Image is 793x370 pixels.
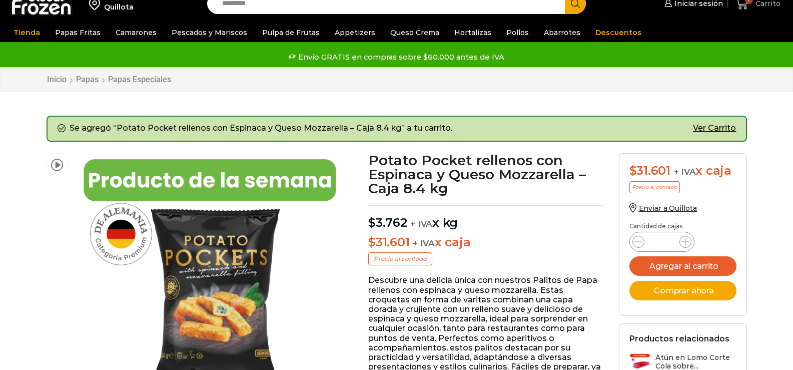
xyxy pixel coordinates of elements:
p: x caja [368,235,604,250]
span: Enviar a Quillota [639,204,697,213]
button: Agregar al carrito [629,256,736,276]
h1: Potato Pocket rellenos con Espinaca y Queso Mozzarella – Caja 8.4 kg [368,153,604,195]
p: x kg [368,205,604,230]
p: Precio al contado [629,181,680,193]
span: $ [368,215,376,230]
p: Precio al contado [368,252,432,265]
a: Pulpa de Frutas [257,23,325,42]
span: $ [368,235,376,249]
h2: Productos relacionados [629,334,729,343]
div: Quillota [104,2,134,12]
a: Descuentos [590,23,646,42]
a: Appetizers [330,23,380,42]
a: Enviar a Quillota [629,204,697,213]
bdi: 31.601 [368,235,409,249]
bdi: 3.762 [368,215,407,230]
a: Hortalizas [449,23,496,42]
button: Comprar ahora [629,281,736,300]
nav: Breadcrumb [47,75,172,84]
a: Pescados y Mariscos [167,23,252,42]
div: Se agregó “Potato Pocket rellenos con Espinaca y Queso Mozzarella – Caja 8.4 kg” a tu carrito. [47,116,747,142]
a: Tienda [9,23,45,42]
span: $ [629,163,637,178]
a: Ver carrito [693,123,736,134]
a: Queso Crema [385,23,444,42]
a: Papas Especiales [108,75,172,84]
p: Cantidad de cajas [629,223,736,230]
a: Papas [76,75,99,84]
a: Pollos [501,23,534,42]
span: + IVA [674,167,696,177]
input: Product quantity [652,235,671,249]
bdi: 31.601 [629,163,670,178]
span: + IVA [413,238,435,248]
a: Camarones [111,23,162,42]
a: Inicio [47,75,67,84]
span: + IVA [410,219,432,229]
a: Papas Fritas [50,23,106,42]
div: x caja [629,164,736,178]
a: Abarrotes [539,23,585,42]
